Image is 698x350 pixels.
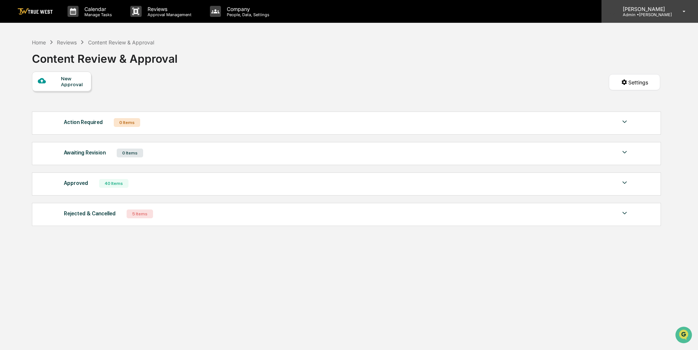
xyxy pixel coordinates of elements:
span: Pylon [73,124,89,130]
p: Calendar [79,6,116,12]
div: Content Review & Approval [32,46,178,65]
img: caret [620,148,629,157]
div: 5 Items [127,209,153,218]
p: [PERSON_NAME] [617,6,672,12]
p: How can we help? [7,15,134,27]
div: New Approval [61,76,86,87]
img: caret [620,209,629,218]
div: Content Review & Approval [88,39,154,45]
div: Reviews [57,39,77,45]
div: Home [32,39,46,45]
iframe: Open customer support [675,326,694,346]
div: Start new chat [25,56,120,63]
p: Company [221,6,273,12]
div: 0 Items [117,149,143,157]
div: 🖐️ [7,93,13,99]
div: We're available if you need us! [25,63,93,69]
div: 0 Items [114,118,140,127]
img: logo [18,8,53,15]
p: Manage Tasks [79,12,116,17]
a: 🗄️Attestations [50,90,94,103]
button: Start new chat [125,58,134,67]
div: Approved [64,178,88,188]
a: Powered byPylon [52,124,89,130]
div: 40 Items [99,179,128,188]
p: People, Data, Settings [221,12,273,17]
a: 🖐️Preclearance [4,90,50,103]
button: Settings [609,74,660,90]
p: Admin • [PERSON_NAME] [617,12,672,17]
img: caret [620,117,629,126]
div: Action Required [64,117,103,127]
div: 🔎 [7,107,13,113]
div: 🗄️ [53,93,59,99]
span: Data Lookup [15,106,46,114]
div: Awaiting Revision [64,148,106,157]
p: Reviews [142,6,195,12]
a: 🔎Data Lookup [4,103,49,117]
p: Approval Management [142,12,195,17]
img: 1746055101610-c473b297-6a78-478c-a979-82029cc54cd1 [7,56,21,69]
span: Preclearance [15,92,47,100]
div: Rejected & Cancelled [64,209,116,218]
img: caret [620,178,629,187]
span: Attestations [61,92,91,100]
